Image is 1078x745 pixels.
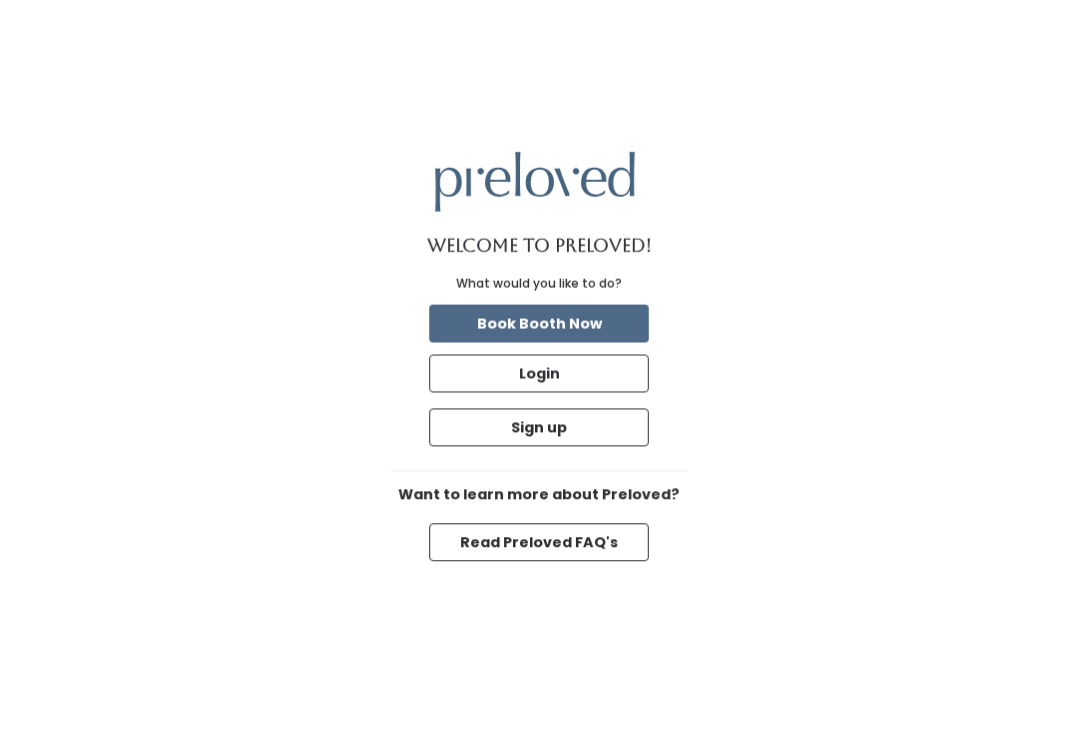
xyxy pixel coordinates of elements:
button: Login [429,355,649,392]
button: Sign up [429,408,649,446]
button: Book Booth Now [429,305,649,343]
button: Read Preloved FAQ's [429,523,649,561]
h1: Welcome to Preloved! [427,236,652,256]
h6: Want to learn more about Preloved? [389,487,689,503]
a: Login [425,351,653,396]
div: What would you like to do? [456,275,622,293]
a: Sign up [425,404,653,450]
img: preloved logo [435,152,635,211]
